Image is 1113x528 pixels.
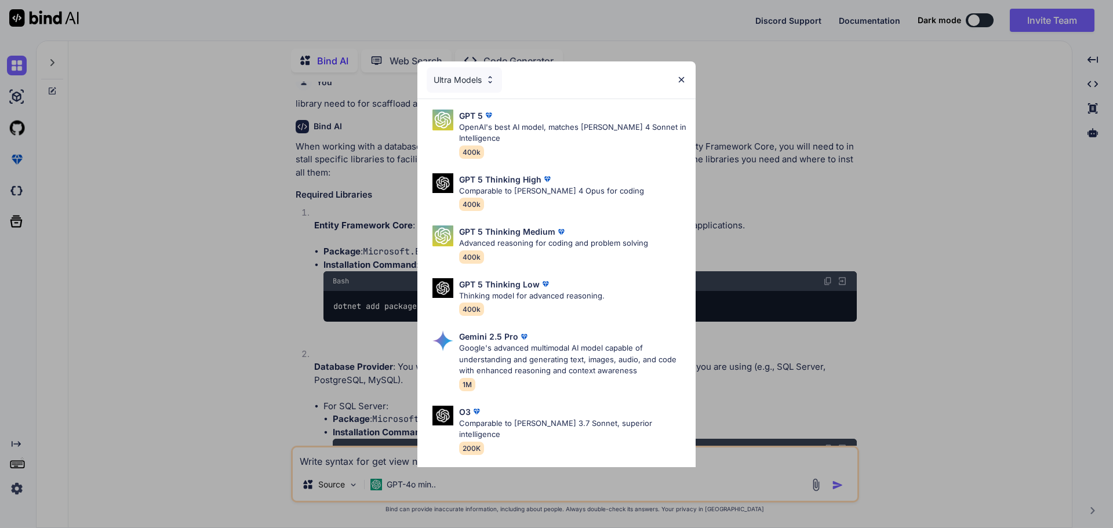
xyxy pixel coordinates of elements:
img: premium [471,406,482,417]
p: Advanced reasoning for coding and problem solving [459,238,648,249]
p: GPT 5 Thinking Medium [459,225,555,238]
p: OpenAI's best AI model, matches [PERSON_NAME] 4 Sonnet in Intelligence [459,122,686,144]
img: Pick Models [485,75,495,85]
p: Google's advanced multimodal AI model capable of understanding and generating text, images, audio... [459,343,686,377]
img: Pick Models [432,225,453,246]
img: premium [541,173,553,185]
p: GPT 5 Thinking High [459,173,541,185]
div: Ultra Models [427,67,502,93]
img: close [676,75,686,85]
img: premium [540,278,551,290]
img: Pick Models [432,330,453,351]
p: Comparable to [PERSON_NAME] 3.7 Sonnet, superior intelligence [459,418,686,440]
p: GPT 5 [459,110,483,122]
img: premium [483,110,494,121]
img: Pick Models [432,406,453,426]
p: Gemini 2.5 Pro [459,330,518,343]
img: premium [518,331,530,343]
span: 400k [459,303,484,316]
img: Pick Models [432,110,453,130]
span: 1M [459,378,475,391]
span: 200K [459,442,484,455]
span: 400k [459,198,484,211]
p: O3 [459,406,471,418]
img: Pick Models [432,173,453,194]
span: 400k [459,145,484,159]
img: premium [555,226,567,238]
img: Pick Models [432,278,453,298]
p: Thinking model for advanced reasoning. [459,290,605,302]
p: GPT 5 Thinking Low [459,278,540,290]
span: 400k [459,250,484,264]
p: Comparable to [PERSON_NAME] 4 Opus for coding [459,185,644,197]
